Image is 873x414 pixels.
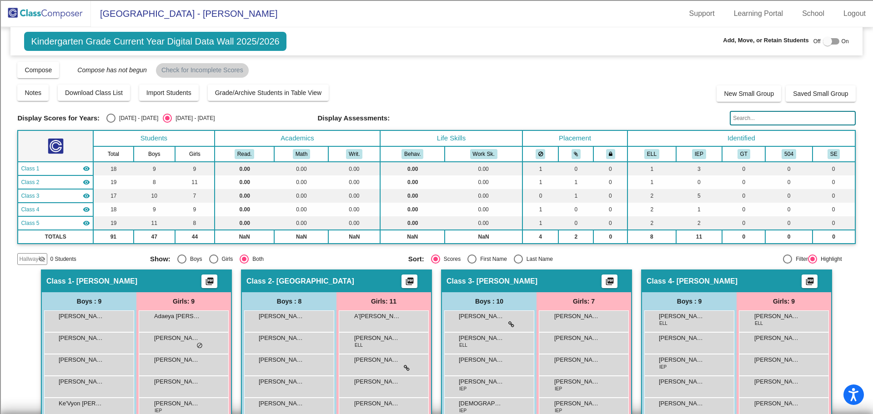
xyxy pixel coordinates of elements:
[593,162,627,175] td: 0
[754,399,800,408] span: [PERSON_NAME]
[175,230,215,244] td: 44
[150,255,171,263] span: Show:
[175,216,215,230] td: 8
[627,130,855,146] th: Identified
[259,355,304,364] span: [PERSON_NAME]
[328,175,380,189] td: 0.00
[25,89,41,96] span: Notes
[134,216,176,230] td: 11
[59,355,104,364] span: [PERSON_NAME]
[445,189,522,203] td: 0.00
[21,178,39,186] span: Class 2
[136,292,231,310] div: Girls: 9
[447,277,472,286] span: Class 3
[717,85,781,102] button: New Small Group
[722,203,765,216] td: 0
[593,189,627,203] td: 0
[93,189,133,203] td: 17
[293,149,310,159] button: Math
[627,175,676,189] td: 1
[554,399,600,408] span: [PERSON_NAME]
[676,146,722,162] th: Individualized Education Plan
[722,175,765,189] td: 0
[354,334,400,343] span: [PERSON_NAME]
[259,399,304,408] span: [PERSON_NAME]
[274,230,328,244] td: NaN
[215,189,275,203] td: 0.00
[765,230,812,244] td: 0
[175,146,215,162] th: Girls
[659,355,704,364] span: [PERSON_NAME]
[522,162,559,175] td: 1
[93,230,133,244] td: 91
[93,203,133,216] td: 18
[627,146,676,162] th: English Language Learner
[627,162,676,175] td: 1
[21,192,39,200] span: Class 3
[59,334,104,343] span: [PERSON_NAME]
[380,230,445,244] td: NaN
[813,146,855,162] th: Social economic- economically disadvantaged
[156,63,249,78] mat-chip: Check for Incomplete Scores
[401,149,423,159] button: Behav.
[676,189,722,203] td: 5
[175,189,215,203] td: 7
[659,399,704,408] span: [PERSON_NAME] [PERSON_NAME]
[676,162,722,175] td: 3
[737,292,831,310] div: Girls: 9
[380,175,445,189] td: 0.00
[354,312,400,321] span: A'[PERSON_NAME]
[723,36,809,45] span: Add, Move, or Retain Students
[593,203,627,216] td: 0
[659,312,704,321] span: [PERSON_NAME] Kentatchime
[522,146,559,162] th: Keep away students
[722,162,765,175] td: 0
[554,377,600,386] span: [PERSON_NAME]
[792,255,808,263] div: Filter
[593,216,627,230] td: 0
[554,312,600,321] span: [PERSON_NAME]
[828,149,840,159] button: SE
[21,205,39,214] span: Class 4
[842,37,849,45] span: On
[146,89,191,96] span: Import Students
[155,407,162,414] span: IEP
[354,377,400,386] span: [PERSON_NAME]
[17,62,59,78] button: Compose
[522,189,559,203] td: 0
[83,206,90,213] mat-icon: visibility
[459,399,504,408] span: [DEMOGRAPHIC_DATA][PERSON_NAME]
[472,277,537,286] span: - [PERSON_NAME]
[813,216,855,230] td: 0
[17,114,100,122] span: Display Scores for Years:
[106,114,215,123] mat-radio-group: Select an option
[555,407,562,414] span: IEP
[722,230,765,244] td: 0
[249,255,264,263] div: Both
[644,149,659,159] button: ELL
[318,114,390,122] span: Display Assessments:
[537,292,631,310] div: Girls: 7
[440,255,461,263] div: Scores
[354,399,400,408] span: [PERSON_NAME]
[68,66,147,74] span: Compose has not begun
[802,274,818,288] button: Print Students Details
[59,312,104,321] span: [PERSON_NAME]
[459,355,504,364] span: [PERSON_NAME]
[593,230,627,244] td: 0
[42,292,136,310] div: Boys : 9
[765,146,812,162] th: 504 Plan
[754,377,800,386] span: [PERSON_NAME]
[522,130,627,146] th: Placement
[813,203,855,216] td: 0
[554,355,600,364] span: [PERSON_NAME]
[18,216,93,230] td: No teacher - Easterling
[554,334,600,343] span: [PERSON_NAME]
[154,334,200,343] span: [PERSON_NAME]
[602,274,617,288] button: Print Students Details
[459,342,467,349] span: ELL
[355,342,363,349] span: ELL
[659,334,704,343] span: [PERSON_NAME]
[18,203,93,216] td: No teacher - McQueen
[215,203,275,216] td: 0.00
